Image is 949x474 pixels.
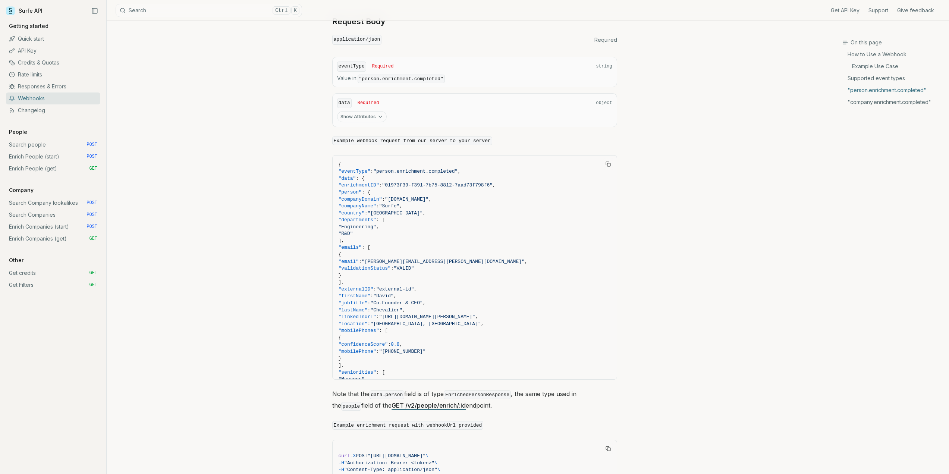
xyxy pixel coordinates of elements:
span: "companyName" [339,203,376,209]
span: Required [358,100,379,106]
span: , [493,182,496,188]
span: \ [426,453,429,459]
span: "validationStatus" [339,266,391,271]
span: : [370,169,373,174]
a: GET /v2/people/enrich/:id [392,402,466,409]
span: -X [350,453,356,459]
span: POST [87,200,97,206]
span: "jobTitle" [339,300,368,306]
span: POST [87,142,97,148]
span: , [525,259,528,264]
span: "linkedInUrl" [339,314,376,320]
span: "Co-Founder & CEO" [370,300,422,306]
span: "location" [339,321,368,327]
span: POST [87,212,97,218]
p: Company [6,186,37,194]
span: Value in : [337,75,612,83]
span: "[URL][DOMAIN_NAME]" [368,453,426,459]
button: Copy Text [603,443,614,454]
a: Credits & Quotas [6,57,100,69]
button: Copy Text [603,158,614,170]
span: "[GEOGRAPHIC_DATA]" [368,210,423,216]
a: How to Use a Webhook [843,51,943,60]
span: "firstName" [339,293,371,299]
a: Get API Key [831,7,860,14]
span: "departments" [339,217,376,223]
span: : [368,300,371,306]
p: Note that the field is of type , the same type used in the field of the endpoint. [332,389,617,412]
span: , [475,314,478,320]
span: , [376,224,379,230]
span: ], [339,238,345,244]
code: Example webhook request from our server to your server [332,136,492,145]
span: "R&D" [339,231,353,236]
span: : [376,203,379,209]
span: , [481,321,484,327]
a: API Key [6,45,100,57]
span: "[PERSON_NAME][EMAIL_ADDRESS][PERSON_NAME][DOMAIN_NAME]" [362,259,525,264]
a: Give feedback [897,7,934,14]
a: Surfe API [6,5,43,16]
span: "companyDomain" [339,197,382,202]
span: -H [339,467,345,473]
span: "[URL][DOMAIN_NAME][PERSON_NAME]" [379,314,475,320]
span: : { [362,189,370,195]
span: GET [89,270,97,276]
span: "country" [339,210,365,216]
span: , [365,376,368,382]
span: : [373,286,376,292]
span: "confidenceScore" [339,342,388,347]
a: "person.enrichment.completed" [843,84,943,96]
span: , [399,203,402,209]
span: "person.enrichment.completed" [373,169,458,174]
span: : [359,259,362,264]
span: Required [594,36,617,44]
span: "seniorities" [339,370,376,375]
span: : [376,349,379,354]
span: "externalID" [339,286,374,292]
span: , [399,342,402,347]
code: eventType [337,62,366,72]
span: object [596,100,612,106]
a: Quick start [6,33,100,45]
span: ], [339,279,345,285]
span: "mobilePhone" [339,349,376,354]
span: \ [434,460,437,466]
span: "01973f39-f391-7b75-8812-7aad73f798f6" [382,182,493,188]
span: "David" [373,293,394,299]
a: Supported event types [843,72,943,84]
span: "Manager" [339,376,365,382]
span: "Surfe" [379,203,400,209]
span: , [394,293,397,299]
a: Request Body [332,16,385,27]
span: "email" [339,259,359,264]
span: : [ [379,328,388,333]
a: Enrich Companies (get) GET [6,233,100,245]
a: Support [868,7,888,14]
button: SearchCtrlK [116,4,302,17]
a: Get Filters GET [6,279,100,291]
a: Get credits GET [6,267,100,279]
span: : [370,293,373,299]
span: string [596,63,612,69]
span: GET [89,282,97,288]
span: , [414,286,417,292]
kbd: Ctrl [273,6,290,15]
span: "data" [339,176,356,181]
span: , [428,197,431,202]
button: Collapse Sidebar [89,5,100,16]
span: "Engineering" [339,224,376,230]
span: : [388,342,391,347]
span: , [458,169,461,174]
span: : { [356,176,364,181]
code: data [337,98,352,108]
code: "person.enrichment.completed" [358,75,445,83]
span: "lastName" [339,307,368,313]
span: } [339,273,342,278]
span: POST [87,224,97,230]
a: Enrich Companies (start) POST [6,221,100,233]
span: : [365,210,368,216]
span: { [339,335,342,340]
span: { [339,162,342,167]
span: POST [87,154,97,160]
